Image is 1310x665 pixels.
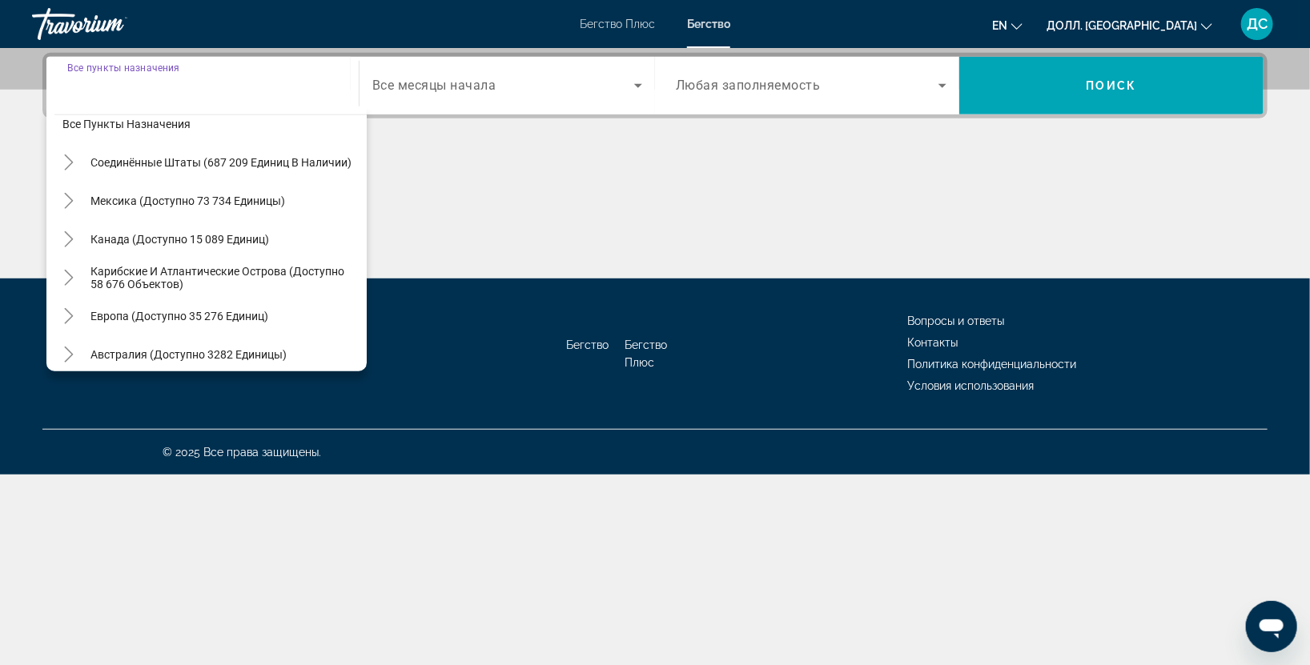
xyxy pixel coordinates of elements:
button: Пользовательское меню [1236,7,1278,41]
button: Все пункты назначения [54,110,367,138]
ya-tr-span: Соединённые Штаты (687 209 единиц в наличии) [90,156,352,169]
ya-tr-span: Австралия (доступно 3282 единицы) [90,348,287,361]
a: Контакты [907,336,958,349]
ya-tr-span: Мексика (доступно 73 734 единицы) [90,194,285,207]
button: Мексика (доступно 73 734 единицы) [82,186,367,215]
iframe: Кнопка запуска окна обмена сообщениями [1246,601,1297,652]
button: Переключить на Карибские и Атлантические острова (доступно 58 676 единиц) [54,264,82,292]
button: Переключить на Европу (доступно 35 276 единиц) [54,302,82,330]
ya-tr-span: Карибские и Атлантические острова (доступно 58 676 объектов) [90,265,344,290]
ya-tr-span: Долл. [GEOGRAPHIC_DATA] [1047,19,1197,32]
a: Травориум [32,3,192,45]
button: Соединённые Штаты (687 209 единиц в наличии) [82,148,367,177]
a: Вопросы и ответы [907,314,1004,327]
button: Переключить на США (доступно 687 209 единиц) [54,149,82,177]
button: Изменить валюту [1047,14,1212,37]
button: Переключить на Мексику (доступно 73 734 единицы) [54,187,82,215]
a: Бегство Плюс [625,339,668,369]
a: Бегство [687,18,730,30]
button: Канада (доступно 15 089 единиц) [82,225,367,254]
ya-tr-span: ДС [1247,15,1268,32]
ya-tr-span: Канада (доступно 15 089 единиц) [90,233,269,246]
ya-tr-span: Поиск [1087,79,1137,92]
button: Переключить на Австралию (доступно 3282 единицы) [54,341,82,369]
a: Бегство [566,339,609,351]
button: Поиск [959,57,1264,114]
ya-tr-span: en [992,19,1007,32]
ya-tr-span: Все месяцы начала [372,78,496,94]
button: Переключить на Канаду (доступно 15 089 единиц) [54,226,82,254]
button: Изменить язык [992,14,1023,37]
a: Условия использования [907,379,1034,392]
a: Политика конфиденциальности [907,358,1076,371]
ya-tr-span: Все пункты назначения [62,118,191,130]
a: Бегство Плюс [580,18,655,30]
button: Австралия (доступно 3282 единицы) [82,340,367,369]
ya-tr-span: © 2025 Все права защищены. [163,446,321,459]
ya-tr-span: Все пункты назначения [67,62,180,74]
div: Виджет поиска [46,57,1264,114]
button: Карибские и Атлантические острова (доступно 58 676 объектов) [82,263,367,292]
button: Европа (доступно 35 276 единиц) [82,302,367,330]
ya-tr-span: Любая заполняемость [676,78,821,94]
ya-tr-span: Европа (доступно 35 276 единиц) [90,310,268,322]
